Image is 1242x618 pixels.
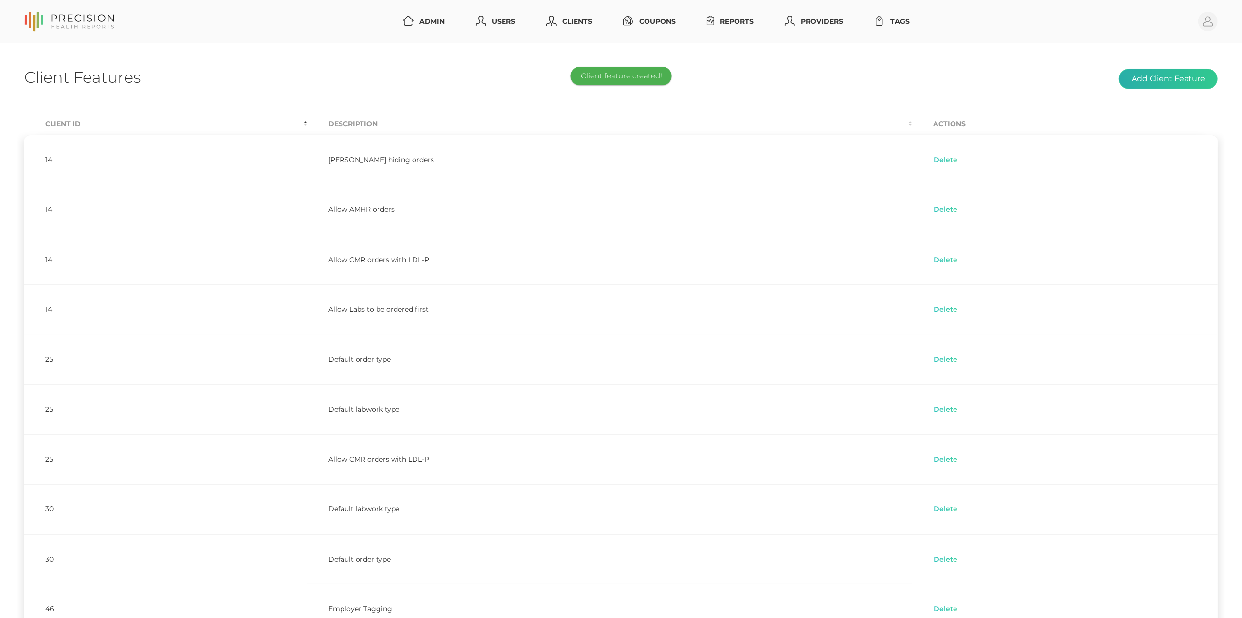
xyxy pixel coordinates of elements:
a: Providers [781,13,847,31]
a: Delete [933,252,964,268]
div: Client feature created! [570,67,672,85]
td: 25 [24,434,307,485]
a: Clients [542,13,596,31]
a: Reports [703,13,758,31]
td: Allow CMR orders with LDL-P [307,434,912,485]
a: Delete [933,552,964,567]
td: 25 [24,335,307,385]
td: Default labwork type [307,384,912,434]
th: Actions [912,113,1218,135]
a: Delete [933,302,964,318]
td: 14 [24,284,307,335]
td: 25 [24,384,307,434]
a: Delete [933,601,964,617]
a: Delete [933,202,964,218]
td: 30 [24,534,307,584]
a: Admin [399,13,449,31]
td: 14 [24,135,307,185]
h1: Client Features [24,68,141,87]
td: 30 [24,484,307,534]
td: Default labwork type [307,484,912,534]
td: Default order type [307,335,912,385]
a: Delete [933,502,964,517]
td: Allow AMHR orders [307,185,912,235]
a: Delete [933,152,964,168]
a: Delete [933,452,964,468]
th: Client Id : activate to sort column descending [24,113,307,135]
a: Delete [933,352,964,368]
td: 14 [24,185,307,235]
td: Default order type [307,534,912,584]
a: Delete [933,402,964,417]
th: Description : activate to sort column ascending [307,113,912,135]
td: 14 [24,235,307,285]
a: Coupons [619,13,680,31]
a: Tags [870,13,914,31]
a: Users [472,13,519,31]
td: Allow Labs to be ordered first [307,284,912,335]
td: [PERSON_NAME] hiding orders [307,135,912,185]
td: Allow CMR orders with LDL-P [307,235,912,285]
button: Add Client Feature [1119,69,1218,89]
